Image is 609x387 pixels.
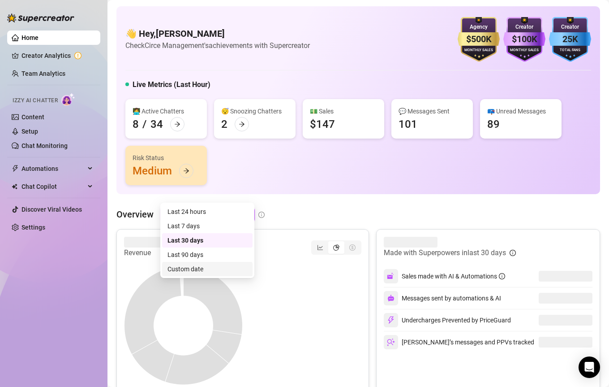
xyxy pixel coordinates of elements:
[7,13,74,22] img: logo-BBDzfeDw.svg
[239,121,245,127] span: arrow-right
[21,179,85,194] span: Chat Copilot
[310,106,377,116] div: 💵 Sales
[549,32,591,46] div: 25K
[549,48,591,53] div: Total Fans
[61,93,75,106] img: AI Chatter
[311,240,361,255] div: segmented control
[167,250,247,260] div: Last 90 days
[133,106,200,116] div: 👩‍💻 Active Chatters
[387,338,395,346] img: svg%3e
[183,168,189,174] span: arrow-right
[458,23,500,31] div: Agency
[258,212,265,218] span: info-circle
[384,248,506,258] article: Made with Superpowers in last 30 days
[12,183,17,190] img: Chat Copilot
[487,117,500,131] div: 89
[12,165,19,172] span: thunderbolt
[21,34,39,41] a: Home
[387,272,395,280] img: svg%3e
[162,219,253,233] div: Last 7 days
[162,233,253,248] div: Last 30 days
[133,153,200,163] div: Risk Status
[387,316,395,324] img: svg%3e
[549,17,591,62] img: blue-badge-DgoSNQY1.svg
[13,96,58,105] span: Izzy AI Chatter
[150,117,163,131] div: 34
[167,207,247,217] div: Last 24 hours
[399,117,417,131] div: 101
[402,271,505,281] div: Sales made with AI & Automations
[21,161,85,176] span: Automations
[21,48,93,63] a: Creator Analytics exclamation-circle
[310,117,335,131] div: $147
[399,106,466,116] div: 💬 Messages Sent
[503,32,545,46] div: $100K
[349,244,356,251] span: dollar-circle
[116,208,154,221] article: Overview
[384,313,511,327] div: Undercharges Prevented by PriceGuard
[510,250,516,256] span: info-circle
[384,335,534,349] div: [PERSON_NAME]’s messages and PPVs tracked
[503,17,545,62] img: purple-badge-B9DA21FR.svg
[162,248,253,262] div: Last 90 days
[21,224,45,231] a: Settings
[125,27,310,40] h4: 👋 Hey, [PERSON_NAME]
[174,121,180,127] span: arrow-right
[387,295,395,302] img: svg%3e
[458,17,500,62] img: gold-badge-CigiZidd.svg
[21,142,68,149] a: Chat Monitoring
[125,40,310,51] article: Check Circe Management's achievements with Supercreator
[579,357,600,378] div: Open Intercom Messenger
[21,70,65,77] a: Team Analytics
[487,106,554,116] div: 📪 Unread Messages
[503,23,545,31] div: Creator
[333,244,339,251] span: pie-chart
[124,248,178,258] article: Revenue
[458,48,500,53] div: Monthly Sales
[21,206,82,213] a: Discover Viral Videos
[167,235,247,245] div: Last 30 days
[162,262,253,276] div: Custom date
[167,221,247,231] div: Last 7 days
[221,117,227,131] div: 2
[133,117,139,131] div: 8
[21,113,44,121] a: Content
[162,204,253,219] div: Last 24 hours
[549,23,591,31] div: Creator
[21,128,38,135] a: Setup
[167,264,247,274] div: Custom date
[317,244,323,251] span: line-chart
[221,106,288,116] div: 😴 Snoozing Chatters
[133,79,210,90] h5: Live Metrics (Last Hour)
[503,48,545,53] div: Monthly Sales
[384,291,501,305] div: Messages sent by automations & AI
[458,32,500,46] div: $500K
[499,273,505,279] span: info-circle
